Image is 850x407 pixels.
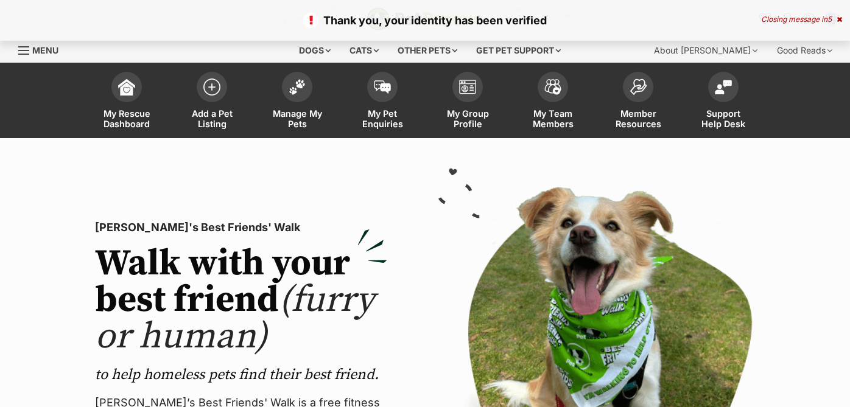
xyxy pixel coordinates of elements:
p: to help homeless pets find their best friend. [95,365,387,384]
div: Dogs [290,38,339,63]
span: Menu [32,45,58,55]
a: Member Resources [595,66,681,138]
img: member-resources-icon-8e73f808a243e03378d46382f2149f9095a855e16c252ad45f914b54edf8863c.svg [630,78,647,95]
a: My Team Members [510,66,595,138]
h2: Walk with your best friend [95,246,387,355]
img: group-profile-icon-3fa3cf56718a62981997c0bc7e787c4b2cf8bcc04b72c1350f741eb67cf2f40e.svg [459,80,476,94]
img: pet-enquiries-icon-7e3ad2cf08bfb03b45e93fb7055b45f3efa6380592205ae92323e6603595dc1f.svg [374,80,391,94]
a: My Pet Enquiries [340,66,425,138]
span: My Group Profile [440,108,495,129]
p: [PERSON_NAME]'s Best Friends' Walk [95,219,387,236]
div: Get pet support [468,38,569,63]
img: team-members-icon-5396bd8760b3fe7c0b43da4ab00e1e3bb1a5d9ba89233759b79545d2d3fc5d0d.svg [544,79,561,95]
span: (furry or human) [95,277,374,360]
span: My Team Members [525,108,580,129]
span: My Rescue Dashboard [99,108,154,129]
img: dashboard-icon-eb2f2d2d3e046f16d808141f083e7271f6b2e854fb5c12c21221c1fb7104beca.svg [118,78,135,96]
span: Add a Pet Listing [184,108,239,129]
a: Manage My Pets [255,66,340,138]
a: Support Help Desk [681,66,766,138]
div: Good Reads [768,38,841,63]
img: help-desk-icon-fdf02630f3aa405de69fd3d07c3f3aa587a6932b1a1747fa1d2bba05be0121f9.svg [715,80,732,94]
span: Member Resources [611,108,666,129]
span: My Pet Enquiries [355,108,410,129]
div: Cats [341,38,387,63]
a: My Group Profile [425,66,510,138]
span: Support Help Desk [696,108,751,129]
a: My Rescue Dashboard [84,66,169,138]
img: manage-my-pets-icon-02211641906a0b7f246fdf0571729dbe1e7629f14944591b6c1af311fb30b64b.svg [289,79,306,95]
div: Other pets [389,38,466,63]
a: Menu [18,38,67,60]
div: About [PERSON_NAME] [645,38,766,63]
span: Manage My Pets [270,108,325,129]
a: Add a Pet Listing [169,66,255,138]
img: add-pet-listing-icon-0afa8454b4691262ce3f59096e99ab1cd57d4a30225e0717b998d2c9b9846f56.svg [203,78,220,96]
